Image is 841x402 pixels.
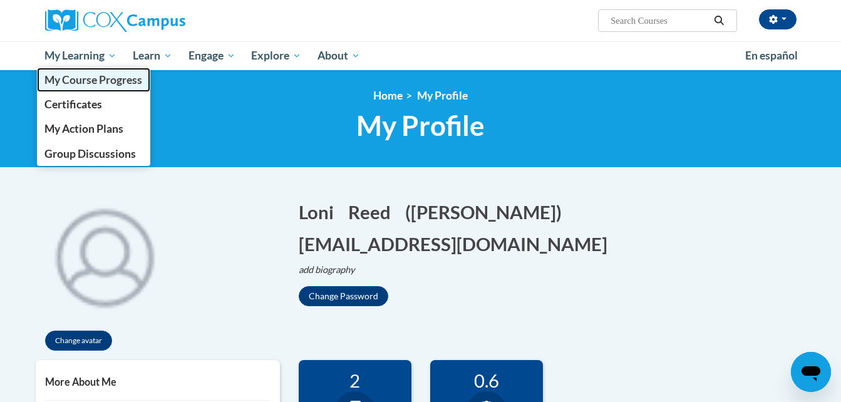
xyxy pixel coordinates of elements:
span: Explore [251,48,301,63]
button: Account Settings [759,9,797,29]
a: About [309,41,368,70]
iframe: Button to launch messaging window [791,352,831,392]
button: Edit biography [299,263,365,277]
a: My Learning [37,41,125,70]
a: My Action Plans [37,116,151,141]
div: 2 [308,369,402,391]
button: Edit last name [348,199,399,225]
span: My Learning [44,48,116,63]
span: Learn [133,48,172,63]
a: En español [737,43,806,69]
i: add biography [299,264,355,275]
h5: More About Me [45,376,271,388]
a: Group Discussions [37,142,151,166]
div: 0.6 [440,369,534,391]
button: Edit first name [299,199,342,225]
div: Main menu [26,41,815,70]
img: profile avatar [36,187,173,324]
button: Edit email address [299,231,616,257]
span: Engage [188,48,235,63]
a: Learn [125,41,180,70]
button: Change Password [299,286,388,306]
button: Search [709,13,728,28]
div: Click to change the profile picture [36,187,173,324]
span: Certificates [44,98,102,111]
a: Engage [180,41,244,70]
span: My Profile [417,89,468,102]
a: Certificates [37,92,151,116]
img: Cox Campus [45,9,185,32]
a: Explore [243,41,309,70]
span: My Course Progress [44,73,142,86]
span: My Profile [356,109,485,142]
a: Home [373,89,403,102]
span: My Action Plans [44,122,123,135]
span: Group Discussions [44,147,136,160]
span: En español [745,49,798,62]
span: About [317,48,360,63]
button: Edit screen name [405,199,570,225]
button: Change avatar [45,331,112,351]
input: Search Courses [609,13,709,28]
a: My Course Progress [37,68,151,92]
